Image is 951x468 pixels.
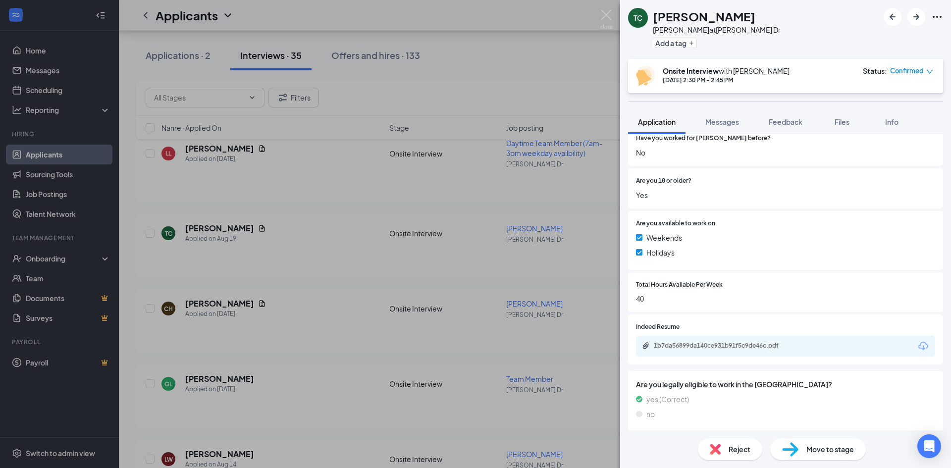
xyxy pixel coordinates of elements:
span: Are you 18 or older? [636,176,691,186]
span: Feedback [769,117,802,126]
span: Application [638,117,676,126]
span: Are you legally eligible to work in the [GEOGRAPHIC_DATA]? [636,379,935,390]
span: Messages [705,117,739,126]
div: with [PERSON_NAME] [663,66,790,76]
span: down [926,68,933,75]
span: Weekends [646,232,682,243]
div: Status : [863,66,887,76]
svg: ArrowRight [910,11,922,23]
span: Files [835,117,849,126]
svg: Ellipses [931,11,943,23]
svg: Download [917,340,929,352]
span: 40 [636,293,935,304]
span: Have you worked for [PERSON_NAME] before? [636,134,771,143]
div: [PERSON_NAME] at [PERSON_NAME] Dr [653,25,781,35]
button: ArrowRight [907,8,925,26]
span: Confirmed [890,66,924,76]
span: Holidays [646,247,675,258]
div: Open Intercom Messenger [917,434,941,458]
a: Paperclip1b7da56899da140ce931b91f5c9de46c.pdf [642,342,802,351]
span: Are you available to work on [636,219,715,228]
button: PlusAdd a tag [653,38,697,48]
svg: ArrowLeftNew [887,11,898,23]
span: Move to stage [806,444,854,455]
span: Reject [729,444,750,455]
b: Onsite Interview [663,66,719,75]
span: Total Hours Available Per Week [636,280,723,290]
span: no [646,409,655,419]
div: TC [634,13,642,23]
span: No [636,147,935,158]
h1: [PERSON_NAME] [653,8,755,25]
button: ArrowLeftNew [884,8,901,26]
span: yes (Correct) [646,394,689,405]
div: 1b7da56899da140ce931b91f5c9de46c.pdf [654,342,792,350]
span: Indeed Resume [636,322,680,332]
div: [DATE] 2:30 PM - 2:45 PM [663,76,790,84]
span: Yes [636,190,935,201]
svg: Paperclip [642,342,650,350]
svg: Plus [688,40,694,46]
span: Info [885,117,898,126]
